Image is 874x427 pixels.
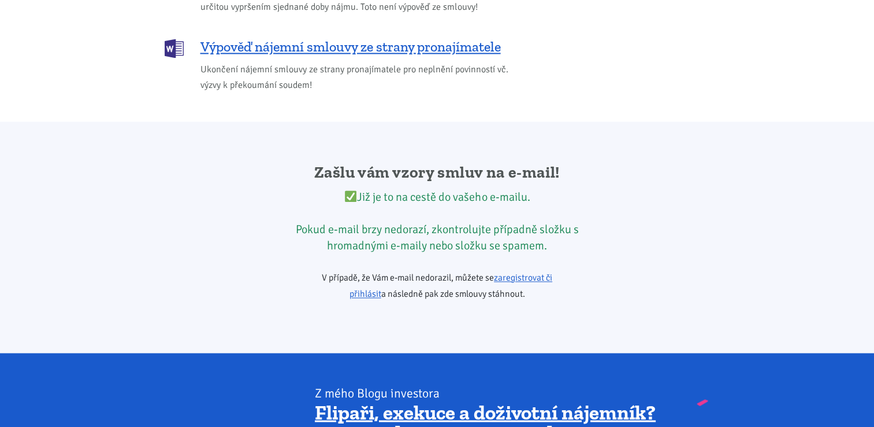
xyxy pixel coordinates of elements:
[345,190,356,202] img: ✅
[289,162,585,183] h2: Zašlu vám vzory smluv na e-mail!
[315,385,663,401] div: Z mého Blogu investora
[165,38,523,57] a: Výpověď nájemní smlouvy ze strany pronajímatele
[200,38,501,56] span: Výpověď nájemní smlouvy ze strany pronajímatele
[165,39,184,58] img: DOCX (Word)
[349,272,553,300] a: zaregistrovat či přihlásit
[289,189,585,254] div: Již je to na cestě do vašeho e-mailu. Pokud e-mail brzy nedorazí, zkontrolujte případně složku s ...
[289,270,585,302] p: V případě, že Vám e-mail nedorazil, můžete se a následně pak zde smlouvy stáhnout.
[200,62,523,93] span: Ukončení nájemní smlouvy ze strany pronajímatele pro neplnění povinností vč. výzvy k překoumání s...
